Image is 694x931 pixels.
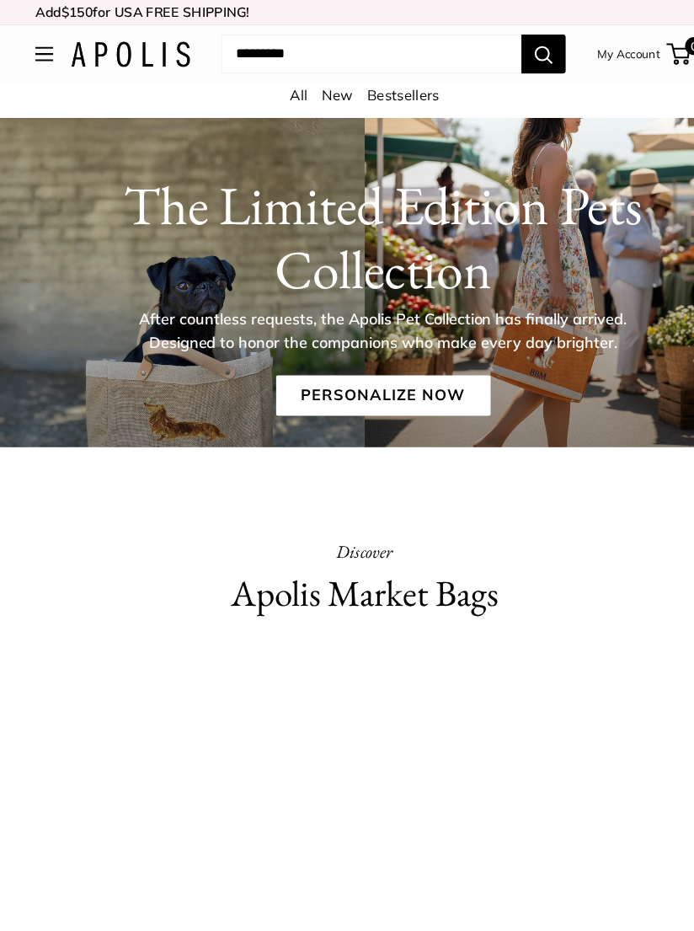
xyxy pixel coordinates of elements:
p: Discover [34,510,660,540]
a: 0 [636,41,657,62]
img: Apolis [67,40,181,64]
span: $150 [58,3,88,19]
p: After countless requests, the Apolis Pet Collection has finally arrived. Designed to honor the co... [104,292,624,337]
input: Search... [211,33,496,70]
a: My Account [569,41,628,62]
button: Search [496,33,538,70]
a: New [307,82,336,99]
span: 0 [652,35,669,52]
a: All [276,82,293,99]
a: Bestsellers [350,82,419,99]
h2: Apolis Market Bags [34,540,660,590]
h1: The Limited Edition Pets Collection [67,165,662,286]
button: Open menu [34,45,51,58]
a: Personalize Now [262,357,466,396]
